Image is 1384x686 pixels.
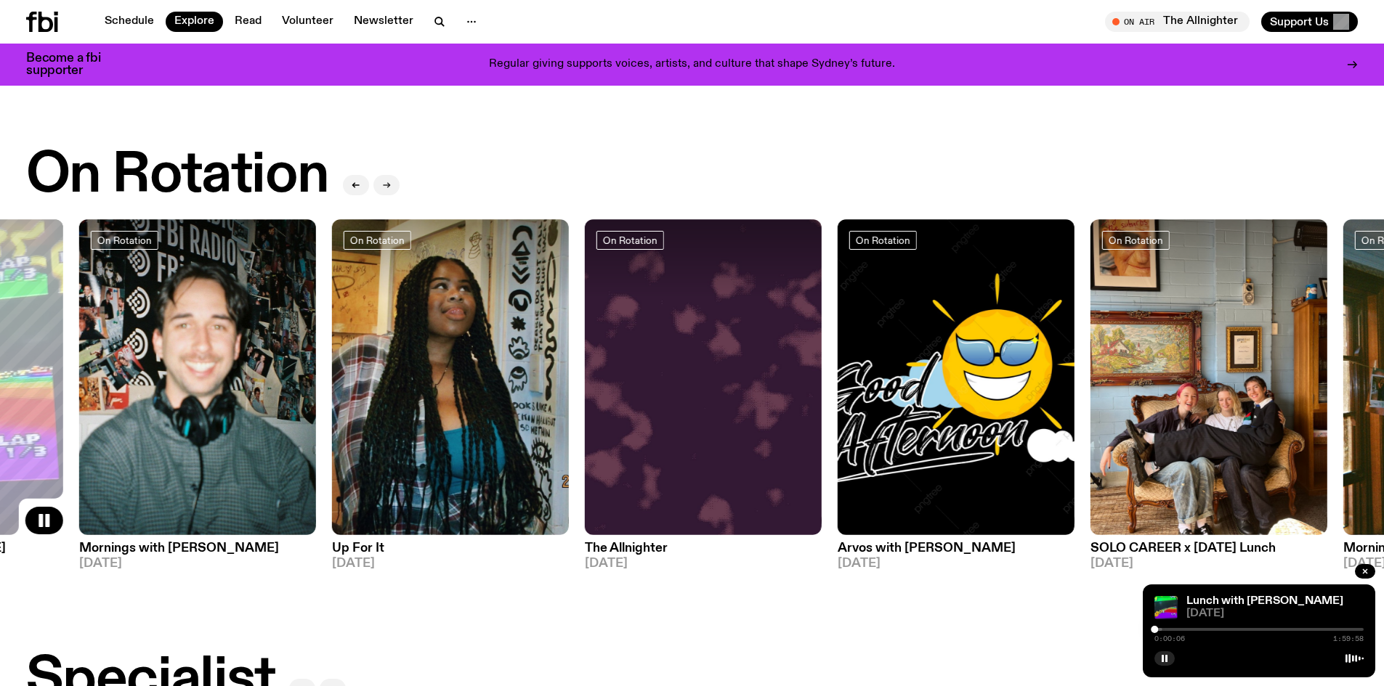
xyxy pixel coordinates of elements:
a: Up For It[DATE] [332,535,569,570]
a: On Rotation [849,231,917,250]
img: Radio presenter Ben Hansen sits in front of a wall of photos and an fbi radio sign. Film photo. B... [79,219,316,535]
h3: SOLO CAREER x [DATE] Lunch [1090,542,1327,555]
h3: Arvos with [PERSON_NAME] [838,542,1075,555]
h3: Become a fbi supporter [26,52,119,77]
img: Ify - a Brown Skin girl with black braided twists, looking up to the side with her tongue stickin... [332,219,569,535]
span: [DATE] [332,558,569,570]
span: 1:59:58 [1333,635,1364,642]
h3: The Allnighter [585,542,822,555]
a: Arvos with [PERSON_NAME][DATE] [838,535,1075,570]
span: [DATE] [838,558,1075,570]
img: A stock image of a grinning sun with sunglasses, with the text Good Afternoon in cursive [838,219,1075,535]
span: On Rotation [97,234,152,245]
span: On Rotation [856,234,910,245]
span: On Rotation [603,234,657,245]
a: Explore [166,12,223,32]
a: On Rotation [596,231,664,250]
a: Lunch with [PERSON_NAME] [1186,595,1343,607]
span: [DATE] [79,558,316,570]
span: [DATE] [1090,558,1327,570]
a: On Rotation [1102,231,1170,250]
span: On Rotation [350,234,405,245]
h3: Up For It [332,542,569,555]
a: Volunteer [273,12,342,32]
a: Schedule [96,12,163,32]
span: On Rotation [1109,234,1163,245]
img: solo career 4 slc [1090,219,1327,535]
button: Support Us [1261,12,1358,32]
a: SOLO CAREER x [DATE] Lunch[DATE] [1090,535,1327,570]
h2: On Rotation [26,148,328,203]
a: Read [226,12,270,32]
h3: Mornings with [PERSON_NAME] [79,542,316,555]
a: Mornings with [PERSON_NAME][DATE] [79,535,316,570]
p: Regular giving supports voices, artists, and culture that shape Sydney’s future. [489,58,895,71]
a: On Rotation [344,231,411,250]
a: Newsletter [345,12,422,32]
span: Support Us [1270,15,1329,28]
span: [DATE] [585,558,822,570]
button: On AirThe Allnighter [1105,12,1250,32]
span: [DATE] [1186,608,1364,619]
span: 0:00:06 [1154,635,1185,642]
a: The Allnighter[DATE] [585,535,822,570]
a: On Rotation [91,231,158,250]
